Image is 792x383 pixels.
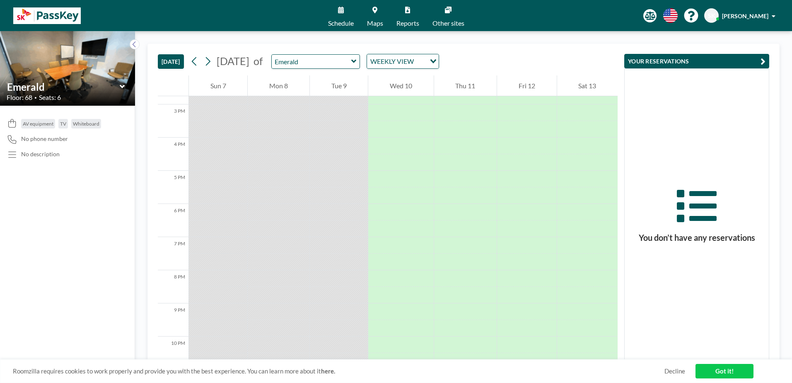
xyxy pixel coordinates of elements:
button: [DATE] [158,54,184,69]
div: No description [21,150,60,158]
span: [PERSON_NAME] [722,12,768,19]
div: Wed 10 [368,75,433,96]
div: 8 PM [158,270,188,303]
div: Fri 12 [497,75,556,96]
input: Search for option [416,56,425,67]
span: Floor: 68 [7,93,32,102]
div: 10 PM [158,337,188,370]
a: Decline [664,367,685,375]
span: Roomzilla requires cookies to work properly and provide you with the best experience. You can lea... [13,367,664,375]
div: 3 PM [158,104,188,138]
span: Reports [396,20,419,27]
span: WEEKLY VIEW [369,56,415,67]
div: Tue 9 [310,75,368,96]
div: 6 PM [158,204,188,237]
button: YOUR RESERVATIONS [624,54,769,68]
span: AV equipment [23,121,53,127]
span: Seats: 6 [39,93,61,102]
a: here. [321,367,335,375]
div: 7 PM [158,237,188,270]
span: [DATE] [217,55,249,67]
img: organization-logo [13,7,81,24]
h3: You don’t have any reservations [625,233,769,243]
span: SK [708,12,715,19]
div: 5 PM [158,171,188,204]
span: Maps [367,20,383,27]
span: Schedule [328,20,354,27]
div: Mon 8 [248,75,309,96]
input: Emerald [272,55,351,68]
div: 4 PM [158,138,188,171]
div: Thu 11 [434,75,497,96]
div: Sat 13 [557,75,618,96]
span: • [34,95,37,100]
span: Other sites [432,20,464,27]
span: No phone number [21,135,68,143]
span: of [254,55,263,68]
input: Emerald [7,81,120,93]
div: 9 PM [158,303,188,337]
span: TV [60,121,66,127]
div: Search for option [367,54,439,68]
div: Sun 7 [189,75,247,96]
a: Got it! [695,364,753,378]
span: Whiteboard [73,121,99,127]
